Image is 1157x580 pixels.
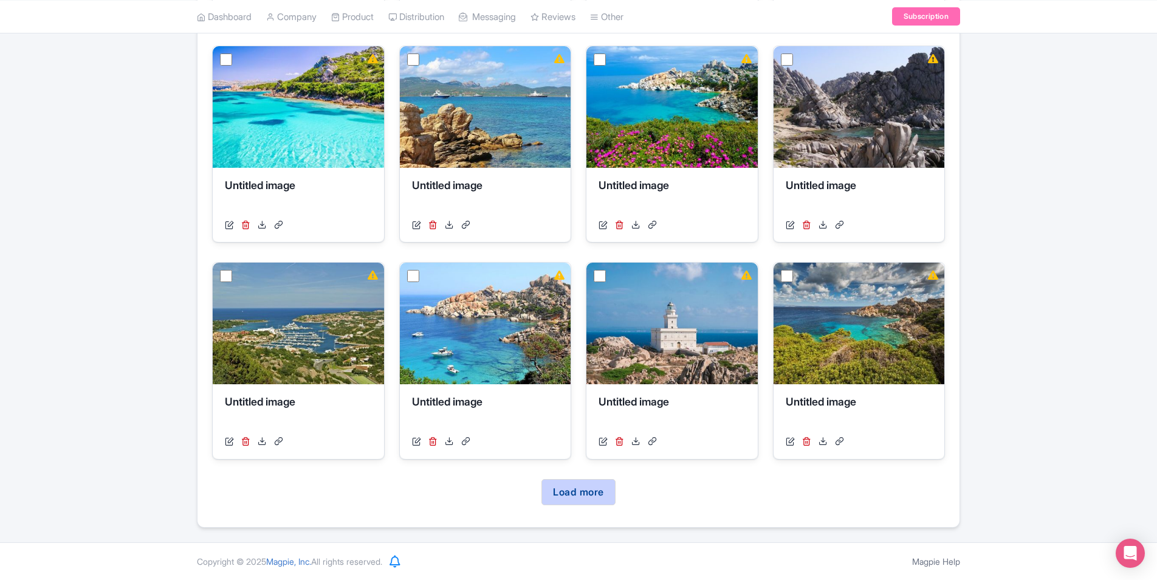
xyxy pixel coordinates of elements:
div: Untitled image [599,394,746,430]
div: Untitled image [599,178,746,214]
span: Magpie, Inc. [266,556,311,567]
div: Untitled image [225,394,372,430]
div: Untitled image [225,178,372,214]
a: Subscription [892,7,960,26]
div: Copyright © 2025 All rights reserved. [190,555,390,568]
div: Untitled image [786,178,933,214]
div: Open Intercom Messenger [1116,539,1145,568]
a: Load more [541,479,615,506]
div: Untitled image [412,394,559,430]
a: Magpie Help [912,556,960,567]
div: Untitled image [786,394,933,430]
div: Untitled image [412,178,559,214]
